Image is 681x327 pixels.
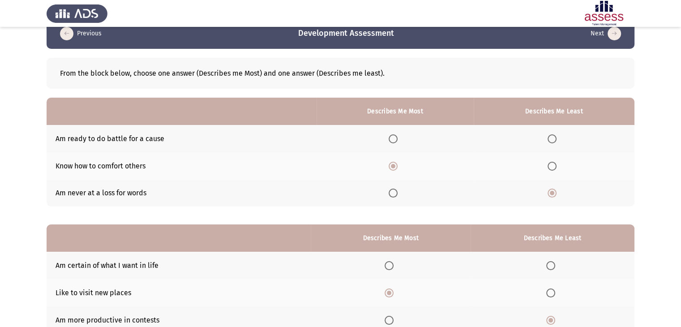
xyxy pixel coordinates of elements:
[47,279,311,306] td: Like to visit new places
[47,125,317,152] td: Am ready to do battle for a cause
[574,1,634,26] img: Assessment logo of Development Assessment R1 (EN/AR)
[546,288,559,297] mat-radio-group: Select an option
[298,28,394,39] h3: Development Assessment
[474,98,634,125] th: Describes Me Least
[389,161,401,170] mat-radio-group: Select an option
[47,152,317,180] td: Know how to comfort others
[548,189,560,197] mat-radio-group: Select an option
[385,315,397,324] mat-radio-group: Select an option
[548,161,560,170] mat-radio-group: Select an option
[47,180,317,207] td: Am never at a loss for words
[47,252,311,279] td: Am certain of what I want in life
[546,315,559,324] mat-radio-group: Select an option
[389,189,401,197] mat-radio-group: Select an option
[471,224,634,252] th: Describes Me Least
[385,261,397,269] mat-radio-group: Select an option
[47,1,107,26] img: Assess Talent Management logo
[588,26,624,41] button: load next page
[546,261,559,269] mat-radio-group: Select an option
[57,26,104,41] button: load previous page
[317,98,473,125] th: Describes Me Most
[389,134,401,142] mat-radio-group: Select an option
[548,134,560,142] mat-radio-group: Select an option
[311,224,471,252] th: Describes Me Most
[60,69,621,77] div: From the block below, choose one answer (Describes me Most) and one answer (Describes me least).
[385,288,397,297] mat-radio-group: Select an option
